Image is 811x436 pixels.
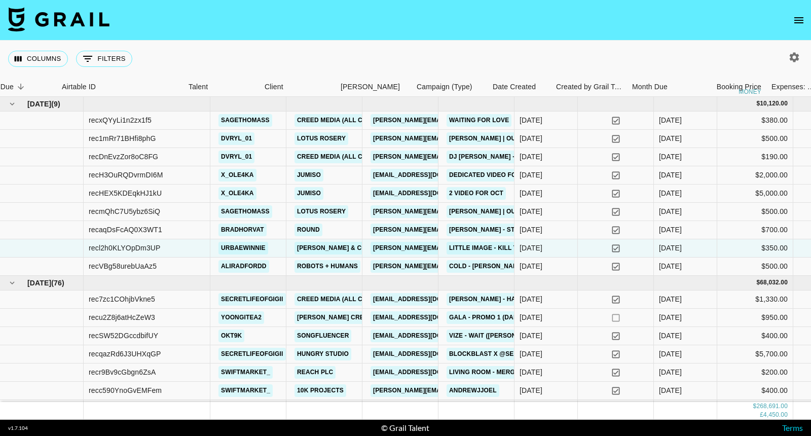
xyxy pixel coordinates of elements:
div: $2,000.00 [717,166,793,185]
div: 02/10/2025 [520,152,542,162]
a: andrewjjoel [447,384,499,397]
a: secretlifeofgigii [218,348,286,360]
div: $500.00 [717,258,793,276]
div: recVBg58urebUaAz5 [89,261,157,271]
a: Dedicated video for OCT [447,169,538,181]
div: recSW52DGccdbifUY [89,331,158,341]
a: [EMAIL_ADDRESS][DOMAIN_NAME] [371,311,484,324]
div: v 1.7.104 [8,425,28,431]
div: $ [753,402,757,411]
div: 268,691.00 [756,402,788,411]
div: $1,330.00 [717,290,793,309]
div: $ [756,278,760,287]
div: $190.00 [717,148,793,166]
div: 01/10/2025 [520,206,542,216]
a: sagethomass [218,205,272,218]
div: Oct '25 [659,133,682,143]
div: $ [756,99,760,108]
div: Sep '25 [659,294,682,304]
div: $700.00 [717,221,793,239]
div: Airtable ID [57,77,183,97]
div: $350.00 [717,239,793,258]
div: [PERSON_NAME] [341,77,400,97]
div: Month Due [632,77,668,97]
div: Sep '25 [659,349,682,359]
a: Waiting for Love [447,114,511,127]
a: Creed Media (All Campaigns) [294,293,400,306]
a: [EMAIL_ADDRESS][DOMAIN_NAME] [371,330,484,342]
div: 02/10/2025 [520,188,542,198]
a: GALA - Promo 1 (Dance Clip A) [447,311,553,324]
a: [PERSON_NAME][EMAIL_ADDRESS][PERSON_NAME][DOMAIN_NAME] [371,242,588,255]
div: Booker [336,77,412,97]
a: [PERSON_NAME] Creative KK ([GEOGRAPHIC_DATA]) [294,311,467,324]
button: hide children [5,97,19,111]
a: dvryl_01 [218,132,254,145]
div: Talent [189,77,208,97]
div: Oct '25 [659,152,682,162]
a: Robots + Humans [294,260,360,273]
div: Campaign (Type) [417,77,472,97]
a: [PERSON_NAME] & Co LLC [294,242,383,255]
div: 25/09/2025 [520,385,542,395]
a: Lotus Rosery [294,205,348,218]
a: [PERSON_NAME][EMAIL_ADDRESS][DOMAIN_NAME] [371,151,536,163]
a: DJ [PERSON_NAME] - Mussulo [447,151,550,163]
div: $950.00 [717,309,793,327]
a: x_ole4ka [218,187,256,200]
div: 01/10/2025 [520,261,542,271]
div: 02/10/2025 [520,170,542,180]
a: [PERSON_NAME][EMAIL_ADDRESS][DOMAIN_NAME] [371,205,536,218]
a: [EMAIL_ADDRESS][DOMAIN_NAME] [371,366,484,379]
a: Hungry Studio [294,348,351,360]
button: open drawer [789,10,809,30]
a: JUMISO [294,169,323,181]
span: [DATE] [27,278,51,288]
div: 29/09/2025 [520,331,542,341]
a: urbaewinnie [218,242,268,255]
a: [PERSON_NAME][EMAIL_ADDRESS][PERSON_NAME][DOMAIN_NAME] [371,384,588,397]
div: Oct '25 [659,115,682,125]
div: rec7zc1COhjbVkne5 [89,294,155,304]
div: Oct '25 [659,243,682,253]
a: Round [294,224,322,236]
a: sagethomass [218,114,272,127]
div: Sep '25 [659,331,682,341]
a: JUMISO [294,187,323,200]
div: $200.00 [717,364,793,382]
div: Client [260,77,336,97]
div: $5,700.00 [717,345,793,364]
div: recHEX5KDEqkHJ1kU [89,188,162,198]
a: Reach PLC [294,366,336,379]
div: Date Created [493,77,536,97]
a: [PERSON_NAME] | Out of Body [447,132,552,145]
div: recH3OuRQDvrmDI6M [89,170,163,180]
div: 29/09/2025 [520,349,542,359]
a: Terms [782,423,803,432]
div: Oct '25 [659,188,682,198]
a: Songfluencer [294,330,351,342]
div: Airtable ID [62,77,96,97]
div: recqazRd6J3UHXqGP [89,349,161,359]
a: [PERSON_NAME][EMAIL_ADDRESS][DOMAIN_NAME] [371,224,536,236]
a: [EMAIL_ADDRESS][DOMAIN_NAME] [371,169,484,181]
div: $380.00 [717,112,793,130]
a: 10k Projects [294,384,346,397]
div: 02/10/2025 [520,133,542,143]
div: Oct '25 [659,206,682,216]
a: little image - Kill The Ghost [447,242,552,255]
div: Oct '25 [659,170,682,180]
div: Created by Grail Team [556,77,625,97]
a: Lotus Rosery [294,132,348,145]
div: Sep '25 [659,367,682,377]
button: Select columns [8,51,68,67]
div: 68,032.00 [760,278,788,287]
a: [EMAIL_ADDRESS][DOMAIN_NAME] [371,348,484,360]
div: $400.00 [717,327,793,345]
div: $500.00 [717,130,793,148]
div: Date Created [488,77,551,97]
div: Sep '25 [659,312,682,322]
a: [EMAIL_ADDRESS][DOMAIN_NAME] [371,187,484,200]
span: [DATE] [27,99,51,109]
a: x_ole4ka [218,169,256,181]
